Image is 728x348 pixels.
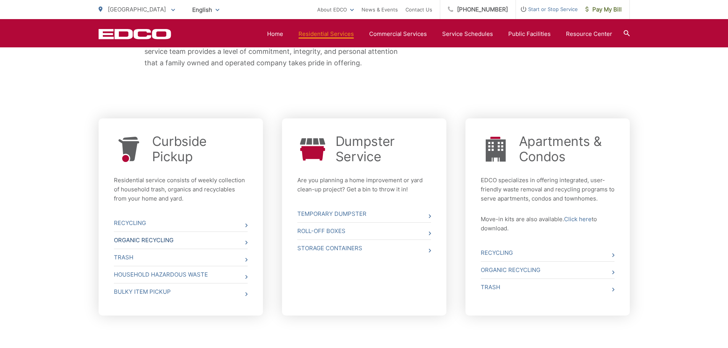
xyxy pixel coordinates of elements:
a: Trash [481,279,615,296]
p: EDCO specializes in offering integrated, user-friendly waste removal and recycling programs to se... [481,176,615,203]
span: [GEOGRAPHIC_DATA] [108,6,166,13]
a: Curbside Pickup [152,134,248,164]
p: Move-in kits are also available. to download. [481,215,615,233]
a: Service Schedules [442,29,493,39]
a: Temporary Dumpster [297,206,431,222]
p: Are you planning a home improvement or yard clean-up project? Get a bin to throw it in! [297,176,431,194]
a: Storage Containers [297,240,431,257]
a: Trash [114,249,248,266]
a: Roll-Off Boxes [297,223,431,240]
span: Pay My Bill [585,5,622,14]
a: Household Hazardous Waste [114,266,248,283]
a: Recycling [114,215,248,231]
a: Public Facilities [508,29,551,39]
span: English [186,3,225,16]
a: Contact Us [405,5,432,14]
a: Resource Center [566,29,612,39]
a: Home [267,29,283,39]
a: Bulky Item Pickup [114,283,248,300]
a: Organic Recycling [481,262,615,278]
a: Apartments & Condos [519,134,615,164]
a: Organic Recycling [114,232,248,249]
a: Click here [564,215,592,224]
a: Residential Services [298,29,354,39]
p: Residential service consists of weekly collection of household trash, organics and recyclables fr... [114,176,248,203]
a: Commercial Services [369,29,427,39]
a: News & Events [362,5,398,14]
a: EDCD logo. Return to the homepage. [99,29,171,39]
a: Recycling [481,244,615,261]
a: About EDCO [317,5,354,14]
a: Dumpster Service [336,134,431,164]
